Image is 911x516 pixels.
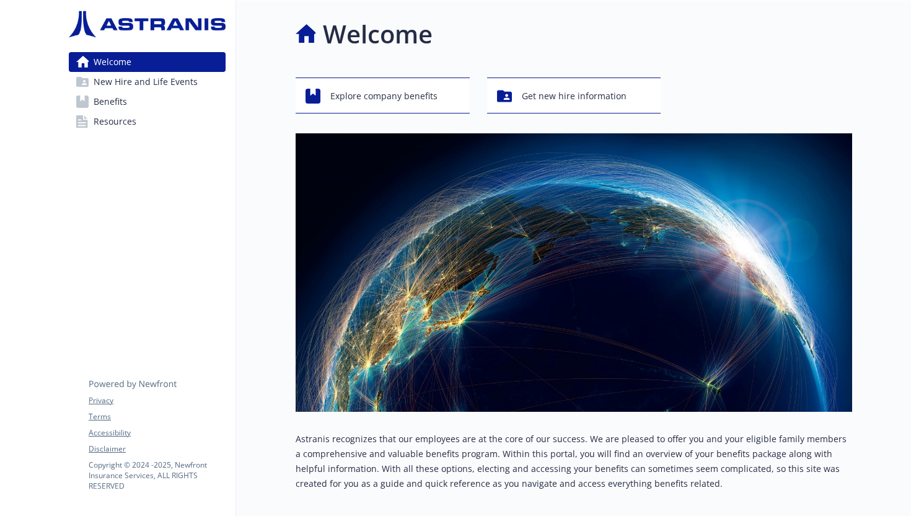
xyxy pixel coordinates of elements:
span: New Hire and Life Events [94,72,198,92]
span: Get new hire information [522,84,627,108]
button: Get new hire information [487,78,661,113]
img: overview page banner [296,133,852,412]
a: Accessibility [89,427,225,438]
a: Privacy [89,395,225,406]
p: Copyright © 2024 - 2025 , Newfront Insurance Services, ALL RIGHTS RESERVED [89,460,225,491]
a: New Hire and Life Events [69,72,226,92]
span: Resources [94,112,136,131]
span: Benefits [94,92,127,112]
span: Explore company benefits [330,84,438,108]
a: Benefits [69,92,226,112]
a: Welcome [69,52,226,72]
a: Disclaimer [89,443,225,455]
a: Terms [89,411,225,422]
span: Welcome [94,52,131,72]
a: Resources [69,112,226,131]
button: Explore company benefits [296,78,470,113]
p: Astranis recognizes that our employees are at the core of our success. We are pleased to offer yo... [296,432,852,491]
h1: Welcome [323,16,433,53]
